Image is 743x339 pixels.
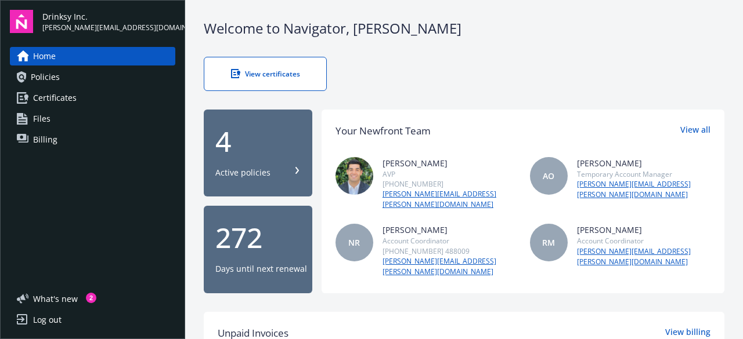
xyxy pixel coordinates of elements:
[336,123,431,138] div: Your Newfront Team
[228,69,303,79] div: View certificates
[33,89,77,107] span: Certificates
[215,224,301,251] div: 272
[42,23,175,33] span: [PERSON_NAME][EMAIL_ADDRESS][DOMAIN_NAME]
[204,206,312,293] button: 272Days until next renewal
[577,179,710,200] a: [PERSON_NAME][EMAIL_ADDRESS][PERSON_NAME][DOMAIN_NAME]
[33,130,57,149] span: Billing
[42,10,175,23] span: Drinksy Inc.
[383,236,516,246] div: Account Coordinator
[33,311,62,329] div: Log out
[680,123,710,138] a: View all
[31,68,60,86] span: Policies
[577,246,710,267] a: [PERSON_NAME][EMAIL_ADDRESS][PERSON_NAME][DOMAIN_NAME]
[383,189,516,210] a: [PERSON_NAME][EMAIL_ADDRESS][PERSON_NAME][DOMAIN_NAME]
[204,110,312,197] button: 4Active policies
[215,167,270,178] div: Active policies
[42,10,175,33] button: Drinksy Inc.[PERSON_NAME][EMAIL_ADDRESS][DOMAIN_NAME]
[10,68,175,86] a: Policies
[383,246,516,256] div: [PHONE_NUMBER] 488009
[204,57,327,91] a: View certificates
[383,224,516,236] div: [PERSON_NAME]
[33,47,56,65] span: Home
[10,89,175,107] a: Certificates
[542,236,555,249] span: RM
[336,157,373,195] img: photo
[577,224,710,236] div: [PERSON_NAME]
[86,293,96,303] div: 2
[383,157,516,169] div: [PERSON_NAME]
[383,256,516,277] a: [PERSON_NAME][EMAIL_ADDRESS][PERSON_NAME][DOMAIN_NAME]
[577,157,710,169] div: [PERSON_NAME]
[10,293,96,305] button: What's new2
[10,10,33,33] img: navigator-logo.svg
[10,110,175,128] a: Files
[204,19,724,38] div: Welcome to Navigator , [PERSON_NAME]
[215,263,307,275] div: Days until next renewal
[215,127,301,155] div: 4
[348,236,360,249] span: NR
[10,47,175,65] a: Home
[383,179,516,189] div: [PHONE_NUMBER]
[577,236,710,246] div: Account Coordinator
[33,293,78,305] span: What ' s new
[383,169,516,179] div: AVP
[577,169,710,179] div: Temporary Account Manager
[543,170,554,182] span: AO
[33,110,51,128] span: Files
[10,130,175,149] a: Billing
